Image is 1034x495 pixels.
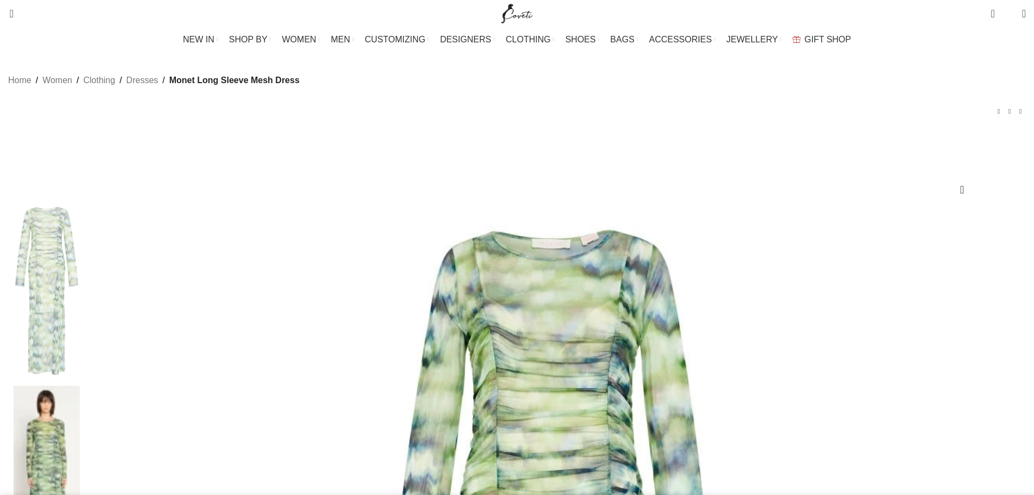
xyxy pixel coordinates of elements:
[8,73,300,87] nav: Breadcrumb
[649,29,716,51] a: ACCESSORIES
[14,202,80,380] img: Sass and Bide
[183,34,214,45] span: NEW IN
[499,8,535,17] a: Site logo
[610,34,634,45] span: BAGS
[565,34,595,45] span: SHOES
[1015,106,1026,117] a: Next product
[331,29,354,51] a: MEN
[1005,11,1013,19] span: 0
[804,34,851,45] span: GIFT SHOP
[169,73,300,87] span: Monet Long Sleeve Mesh Dress
[229,34,268,45] span: SHOP BY
[992,5,1000,14] span: 0
[610,29,638,51] a: BAGS
[985,3,1000,24] a: 0
[365,29,429,51] a: CUSTOMIZING
[83,73,115,87] a: Clothing
[726,34,778,45] span: JEWELLERY
[649,34,712,45] span: ACCESSORIES
[506,29,555,51] a: CLOTHING
[993,106,1004,117] a: Previous product
[183,29,218,51] a: NEW IN
[565,29,599,51] a: SHOES
[3,29,1031,51] div: Main navigation
[440,29,495,51] a: DESIGNERS
[3,3,14,24] a: Search
[792,29,851,51] a: GIFT SHOP
[792,36,801,43] img: GiftBag
[726,29,782,51] a: JEWELLERY
[506,34,551,45] span: CLOTHING
[365,34,426,45] span: CUSTOMIZING
[282,34,316,45] span: WOMEN
[331,34,351,45] span: MEN
[282,29,320,51] a: WOMEN
[42,73,72,87] a: Women
[126,73,158,87] a: Dresses
[8,73,31,87] a: Home
[440,34,491,45] span: DESIGNERS
[1003,3,1014,24] div: My Wishlist
[229,29,271,51] a: SHOP BY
